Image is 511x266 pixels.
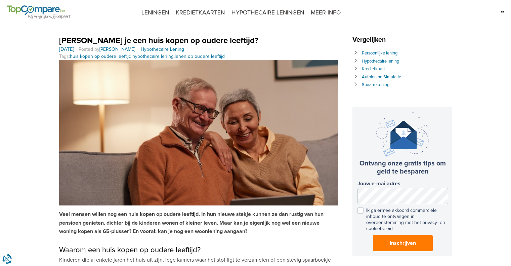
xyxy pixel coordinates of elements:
[357,159,448,176] h3: Ontvang onze gratis tips om geld te besparen
[59,35,338,60] header: Tags: , ,
[357,181,448,187] label: Jouw e-mailadres
[362,82,389,87] a: Spaarrekening
[362,59,399,64] a: Hypothecaire lening
[362,66,385,72] a: Kredietkaart
[373,235,433,251] button: Inschrijven
[99,46,135,52] a: [PERSON_NAME]
[136,46,139,52] span: |
[352,36,389,44] span: Vergelijken
[141,46,184,52] a: Hypothecaire Lening
[132,53,174,59] a: hypothecaire lening
[175,53,225,59] a: lenen op oudere leeftijd
[390,239,416,247] span: Inschrijven
[59,46,74,52] a: [DATE]
[76,46,79,52] span: |
[59,35,338,46] h1: [PERSON_NAME] je een huis kopen op oudere leeftijd?
[59,244,338,256] h2: Waarom een huis kopen op oudere leeftijd?
[362,74,401,80] a: Autolening Simulatie
[376,112,429,158] img: newsletter
[70,53,131,59] a: huis kopen op oudere leeftijd
[501,7,504,17] img: fr.svg
[79,46,136,52] span: Posted by
[357,207,448,232] label: Ik ga ermee akkoord commerciële inhoud te ontvangen in overeenstemming met het privacy- en cookie...
[362,50,397,56] a: Persoonlijke lening
[59,211,324,235] strong: Veel mensen willen nog een huis kopen op oudere leeftijd. In hun nieuwe stekje kunnen ze dan rust...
